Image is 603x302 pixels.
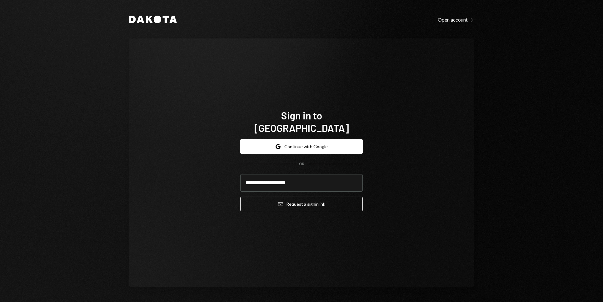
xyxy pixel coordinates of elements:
div: OR [299,161,304,167]
button: Request a signinlink [240,197,363,211]
div: Open account [438,17,474,23]
button: Continue with Google [240,139,363,154]
a: Open account [438,16,474,23]
h1: Sign in to [GEOGRAPHIC_DATA] [240,109,363,134]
